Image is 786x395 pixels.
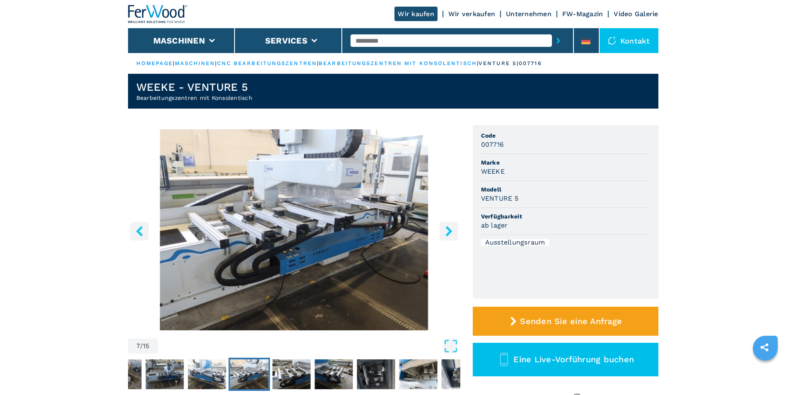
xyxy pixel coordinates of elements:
span: Code [481,131,650,140]
button: Go to Slide 11 [397,358,439,391]
img: Kontakt [608,36,616,45]
span: 15 [143,343,150,349]
h3: 007716 [481,140,504,149]
span: Marke [481,158,650,167]
img: 7e51884a1438a0e2d1d348889ddcb1ad [399,359,437,389]
h3: WEEKE [481,167,505,176]
button: Open Fullscreen [160,339,458,354]
span: | [317,60,319,66]
div: Ausstellungsraum [481,239,549,246]
button: Services [265,36,307,46]
button: Go to Slide 9 [313,358,354,391]
p: venture 5 | [479,60,519,67]
h1: WEEKE - VENTURE 5 [136,80,252,94]
button: Go to Slide 6 [186,358,227,391]
button: submit-button [552,31,565,50]
a: HOMEPAGE [136,60,173,66]
span: Verfügbarkeit [481,212,650,221]
button: Go to Slide 8 [271,358,312,391]
a: Video Galerie [614,10,658,18]
h2: Bearbeitungszentren mit Konsolentisch [136,94,252,102]
a: Wir kaufen [394,7,438,21]
a: FW-Magazin [562,10,603,18]
span: / [140,343,143,349]
img: 93292c9a3c3845c5f0e3dfabfe5884ab [441,359,479,389]
button: left-button [130,222,149,240]
span: Eine Live-Vorführung buchen [513,354,634,364]
span: | [215,60,217,66]
span: Senden Sie eine Anfrage [520,316,622,326]
div: Go to Slide 7 [128,129,460,330]
button: right-button [440,222,458,240]
nav: Thumbnail Navigation [17,358,349,391]
p: 007716 [519,60,542,67]
h3: ab lager [481,221,508,230]
span: | [477,60,479,66]
a: Wir verkaufen [448,10,495,18]
img: 153adad3cb21e18d7730b2f43ec5be94 [314,359,353,389]
h3: VENTURE 5 [481,194,518,203]
div: Kontakt [600,28,658,53]
img: 86deb462a07d23dd909f7b23fab0e7c6 [230,359,268,389]
img: 51392728d95e8c8034405798a8558108 [103,359,141,389]
a: bearbeitungszentren mit konsolentisch [319,60,477,66]
button: Go to Slide 10 [355,358,397,391]
button: Maschinen [153,36,205,46]
img: 5145b172ef3dd0480cd3979077a46d86 [357,359,395,389]
a: Unternehmen [506,10,551,18]
button: Go to Slide 4 [102,358,143,391]
span: | [173,60,174,66]
span: 7 [136,343,140,349]
button: Go to Slide 12 [440,358,481,391]
img: 94db9ce22273928e9b6097737b521bbe [145,359,184,389]
iframe: Chat [751,358,780,389]
span: Modell [481,185,650,194]
img: 003ced9170aa5857def2459a9ddee2bf [272,359,310,389]
a: maschinen [175,60,215,66]
button: Senden Sie eine Anfrage [473,307,658,336]
a: cnc bearbeitungszentren [217,60,317,66]
button: Go to Slide 7 [228,358,270,391]
button: Eine Live-Vorführung buchen [473,343,658,376]
img: Bearbeitungszentren mit Konsolentisch WEEKE VENTURE 5 [128,129,460,330]
img: Ferwood [128,5,188,23]
a: sharethis [754,337,775,358]
button: Go to Slide 5 [144,358,185,391]
img: 3a9d3bc63696a0b8f550016952a4dd71 [188,359,226,389]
